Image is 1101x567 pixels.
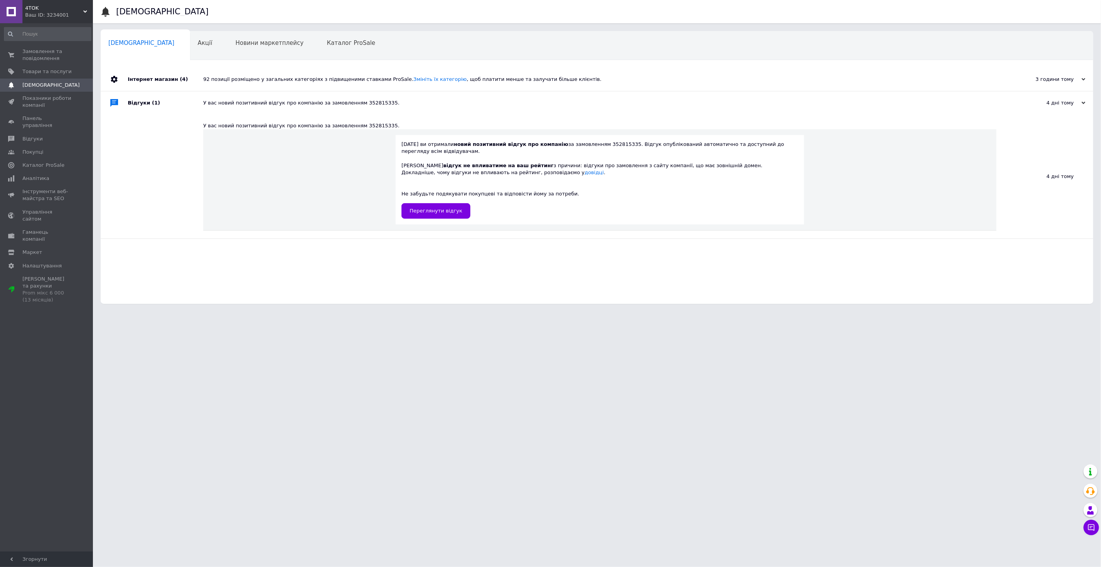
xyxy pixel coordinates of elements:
[401,203,470,219] a: Переглянути відгук
[25,5,83,12] span: 4TOK
[401,162,798,169] div: [PERSON_NAME] з причини: відгуки про замовлення з сайту компанії, що має зовнішній домен.
[22,95,72,109] span: Показники роботи компанії
[996,115,1093,238] div: 4 дні тому
[203,99,1008,106] div: У вас новий позитивний відгук про компанію за замовленням 352815335.
[128,91,203,115] div: Відгуки
[152,100,160,106] span: (1)
[108,39,175,46] span: [DEMOGRAPHIC_DATA]
[235,39,304,46] span: Новини маркетплейсу
[203,76,1008,83] div: 92 позиції розміщено у загальних категоріях з підвищеними ставками ProSale. , щоб платити менше т...
[22,82,80,89] span: [DEMOGRAPHIC_DATA]
[180,76,188,82] span: (4)
[22,135,43,142] span: Відгуки
[454,141,568,147] b: новий позитивний відгук про компанію
[22,289,72,303] div: Prom мікс 6 000 (13 місяців)
[22,68,72,75] span: Товари та послуги
[22,209,72,223] span: Управління сайтом
[22,262,62,269] span: Налаштування
[410,208,462,214] span: Переглянути відгук
[413,76,467,82] a: Змініть їх категорію
[327,39,375,46] span: Каталог ProSale
[22,149,43,156] span: Покупці
[198,39,213,46] span: Акції
[22,48,72,62] span: Замовлення та повідомлення
[116,7,209,16] h1: [DEMOGRAPHIC_DATA]
[22,115,72,129] span: Панель управління
[22,162,64,169] span: Каталог ProSale
[22,175,49,182] span: Аналітика
[401,141,798,219] div: [DATE] ви отримали за замовленням 352815335. Відгук опублікований автоматично та доступний до пер...
[22,276,72,304] span: [PERSON_NAME] та рахунки
[401,169,798,176] div: Докладніше, чому відгуки не впливають на рейтинг, розповідаємо у .
[22,188,72,202] span: Інструменти веб-майстра та SEO
[128,68,203,91] div: Інтернет магазин
[1084,520,1099,535] button: Чат з покупцем
[1008,76,1086,83] div: 3 години тому
[1008,99,1086,106] div: 4 дні тому
[585,170,604,175] a: довідці
[4,27,91,41] input: Пошук
[203,122,996,129] div: У вас новий позитивний відгук про компанію за замовленням 352815335.
[443,163,554,168] b: відгук не впливатиме на ваш рейтинг
[22,229,72,243] span: Гаманець компанії
[22,249,42,256] span: Маркет
[401,190,798,197] div: Не забудьте подякувати покупцеві та відповісти йому за потреби.
[25,12,93,19] div: Ваш ID: 3234001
